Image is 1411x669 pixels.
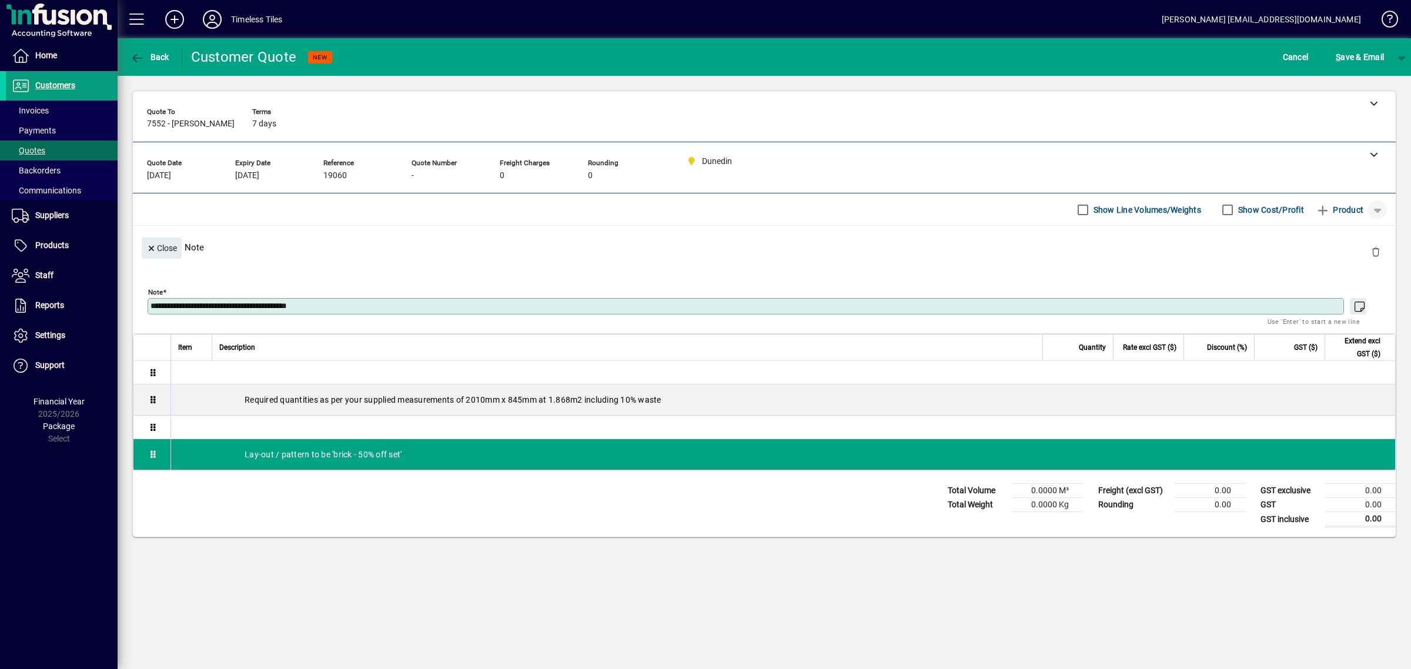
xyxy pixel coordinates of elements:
[35,270,54,280] span: Staff
[12,146,45,155] span: Quotes
[1332,334,1380,360] span: Extend excl GST ($)
[1012,484,1083,498] td: 0.0000 M³
[147,119,235,129] span: 7552 - [PERSON_NAME]
[1255,512,1325,527] td: GST inclusive
[127,46,172,68] button: Back
[1325,498,1396,512] td: 0.00
[12,106,49,115] span: Invoices
[43,422,75,431] span: Package
[6,141,118,160] a: Quotes
[1079,341,1106,354] span: Quantity
[133,226,1396,269] div: Note
[6,160,118,180] a: Backorders
[1123,341,1176,354] span: Rate excl GST ($)
[1092,498,1175,512] td: Rounding
[231,10,282,29] div: Timeless Tiles
[146,239,177,258] span: Close
[1325,484,1396,498] td: 0.00
[1175,498,1245,512] td: 0.00
[588,171,593,180] span: 0
[147,171,171,180] span: [DATE]
[6,41,118,71] a: Home
[35,330,65,340] span: Settings
[6,291,118,320] a: Reports
[1092,484,1175,498] td: Freight (excl GST)
[323,171,347,180] span: 19060
[1236,204,1304,216] label: Show Cost/Profit
[1294,341,1318,354] span: GST ($)
[1091,204,1201,216] label: Show Line Volumes/Weights
[1255,484,1325,498] td: GST exclusive
[252,119,276,129] span: 7 days
[235,171,259,180] span: [DATE]
[35,240,69,250] span: Products
[942,484,1012,498] td: Total Volume
[35,210,69,220] span: Suppliers
[942,498,1012,512] td: Total Weight
[313,53,327,61] span: NEW
[1336,48,1384,66] span: ave & Email
[219,341,255,354] span: Description
[12,186,81,195] span: Communications
[12,126,56,135] span: Payments
[35,300,64,310] span: Reports
[6,321,118,350] a: Settings
[6,261,118,290] a: Staff
[178,341,192,354] span: Item
[1280,46,1312,68] button: Cancel
[1336,52,1340,62] span: S
[1316,200,1363,219] span: Product
[1283,48,1309,66] span: Cancel
[139,242,185,253] app-page-header-button: Close
[6,180,118,200] a: Communications
[35,51,57,60] span: Home
[500,171,504,180] span: 0
[191,48,297,66] div: Customer Quote
[1330,46,1390,68] button: Save & Email
[1207,341,1247,354] span: Discount (%)
[35,81,75,90] span: Customers
[6,121,118,141] a: Payments
[130,52,169,62] span: Back
[6,201,118,230] a: Suppliers
[1012,498,1083,512] td: 0.0000 Kg
[412,171,414,180] span: -
[171,439,1395,470] div: Lay-out / pattern to be 'brick - 50% off set'
[12,166,61,175] span: Backorders
[156,9,193,30] button: Add
[6,101,118,121] a: Invoices
[193,9,231,30] button: Profile
[1162,10,1361,29] div: [PERSON_NAME] [EMAIL_ADDRESS][DOMAIN_NAME]
[1310,199,1369,220] button: Product
[1268,315,1360,328] mat-hint: Use 'Enter' to start a new line
[1175,484,1245,498] td: 0.00
[1373,2,1396,41] a: Knowledge Base
[1255,498,1325,512] td: GST
[34,397,85,406] span: Financial Year
[1325,512,1396,527] td: 0.00
[118,46,182,68] app-page-header-button: Back
[6,231,118,260] a: Products
[6,351,118,380] a: Support
[142,238,182,259] button: Close
[1362,246,1390,257] app-page-header-button: Delete
[1362,238,1390,266] button: Delete
[148,288,163,296] mat-label: Note
[35,360,65,370] span: Support
[171,384,1395,415] div: Required quantities as per your supplied measurements of 2010mm x 845mm at 1.868m2 including 10% ...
